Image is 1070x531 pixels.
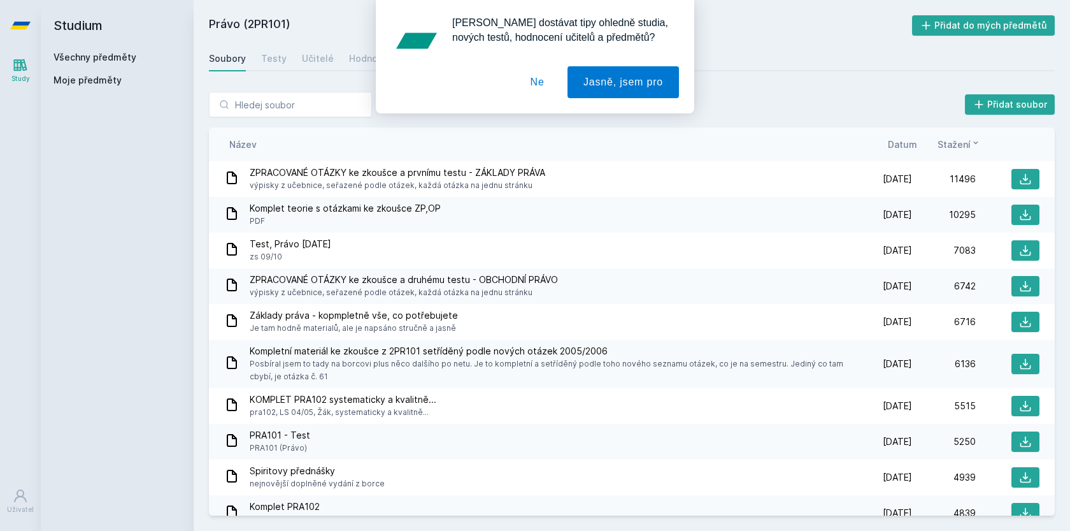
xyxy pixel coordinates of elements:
[912,435,976,448] div: 5250
[442,15,679,45] div: [PERSON_NAME] dostávat tipy ohledně studia, nových testů, hodnocení učitelů a předmětů?
[229,138,257,151] button: Název
[883,280,912,293] span: [DATE]
[912,208,976,221] div: 10295
[391,15,442,66] img: notification icon
[912,316,976,328] div: 6716
[883,316,912,328] span: [DATE]
[912,358,976,370] div: 6136
[938,138,981,151] button: Stažení
[883,400,912,412] span: [DATE]
[250,513,456,526] span: Nic vic na PRA102 nepotrebujete, rovnez dobre pro BZ
[250,273,558,286] span: ZPRACOVANÉ OTÁZKY ke zkoušce a druhému testu - OBCHODNÍ PRÁVO
[250,429,310,442] span: PRA101 - Test
[883,358,912,370] span: [DATE]
[250,465,385,477] span: Spiritovy přednášky
[250,238,331,251] span: Test, Právo [DATE]
[567,66,679,98] button: Jasně, jsem pro
[883,435,912,448] span: [DATE]
[515,66,560,98] button: Ne
[912,244,976,257] div: 7083
[883,173,912,185] span: [DATE]
[250,500,456,513] span: Komplet PRA102
[250,393,436,406] span: KOMPLET PRA102 systematicky a kvalitně...
[883,208,912,221] span: [DATE]
[250,358,843,383] span: Posbíral jsem to tady na borcovi plus něco dalšího po netu. Je to kompletní a setříděný podle toh...
[912,400,976,412] div: 5515
[250,322,458,335] span: Je tam hodně materialů, ale je napsáno stručně a jasně
[3,482,38,521] a: Uživatel
[250,215,441,228] span: PDF
[250,345,843,358] span: Kompletní materiál ke zkoušce z 2PR101 setříděný podle nových otázek 2005/2006
[250,477,385,490] span: nejnovější doplněné vydání z borce
[912,471,976,484] div: 4939
[912,173,976,185] div: 11496
[250,251,331,263] span: zs 09/10
[250,309,458,322] span: Základy práva - kopmpletně vše, co potřebujete
[912,507,976,520] div: 4839
[250,406,436,419] span: pra102, LS 04/05, Žák, systematicky a kvalitně...
[250,166,545,179] span: ZPRACOVANÉ OTÁZKY ke zkoušce a prvnímu testu - ZÁKLADY PRÁVA
[883,244,912,257] span: [DATE]
[250,442,310,455] span: PRA101 (Právo)
[883,471,912,484] span: [DATE]
[888,138,917,151] button: Datum
[250,286,558,299] span: výpisky z učebnice, seřazené podle otázek, každá otázka na jednu stránku
[883,507,912,520] span: [DATE]
[250,179,545,192] span: výpisky z učebnice, seřazené podle otázek, každá otázka na jednu stránku
[938,138,971,151] span: Stažení
[912,280,976,293] div: 6742
[250,202,441,215] span: Komplet teorie s otázkami ke zkoušce ZP,OP
[7,505,34,514] div: Uživatel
